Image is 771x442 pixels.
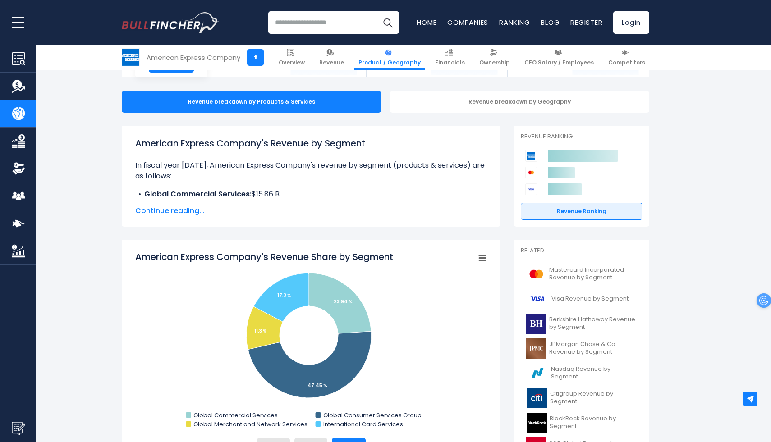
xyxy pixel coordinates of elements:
img: V logo [526,289,549,309]
text: Global Merchant and Network Services [193,420,307,428]
text: Global Commercial Services [193,411,278,419]
a: Mastercard Incorporated Revenue by Segment [521,262,642,287]
tspan: American Express Company's Revenue Share by Segment [135,251,393,263]
tspan: 17.3 % [277,292,291,299]
div: Revenue breakdown by Products & Services [122,91,381,113]
p: In fiscal year [DATE], American Express Company's revenue by segment (products & services) are as... [135,160,487,182]
span: Revenue [319,59,344,66]
img: MA logo [526,264,546,284]
a: Financials [431,45,469,70]
span: BlackRock Revenue by Segment [550,415,637,430]
a: Visa Revenue by Segment [521,287,642,311]
span: Ownership [479,59,510,66]
p: Revenue Ranking [521,133,642,141]
img: Bullfincher logo [122,12,219,33]
a: Ranking [499,18,530,27]
img: Visa competitors logo [525,183,537,195]
tspan: 47.45 % [307,382,327,389]
a: Overview [275,45,309,70]
img: BRK-B logo [526,314,546,334]
span: Citigroup Revenue by Segment [550,390,637,406]
a: Companies [447,18,488,27]
p: Related [521,247,642,255]
span: CEO Salary / Employees [524,59,594,66]
img: AXP logo [122,49,139,66]
button: Search [376,11,399,34]
a: Ownership [475,45,514,70]
span: JPMorgan Chase & Co. Revenue by Segment [549,341,637,356]
a: Blog [541,18,560,27]
span: Competitors [608,59,645,66]
span: Nasdaq Revenue by Segment [551,365,637,381]
a: Revenue Ranking [521,203,642,220]
a: CEO Salary / Employees [520,45,598,70]
h1: American Express Company's Revenue by Segment [135,137,487,150]
li: $15.86 B [135,189,487,200]
img: Ownership [12,162,25,175]
a: Register [570,18,602,27]
span: Product / Geography [358,59,421,66]
span: Mastercard Incorporated Revenue by Segment [549,266,637,282]
text: Global Consumer Services Group [323,411,422,419]
b: Global Commercial Services: [144,189,252,199]
div: American Express Company [147,52,240,63]
a: Revenue [315,45,348,70]
img: Mastercard Incorporated competitors logo [525,167,537,178]
a: + [247,49,264,66]
a: BlackRock Revenue by Segment [521,410,642,435]
img: C logo [526,388,547,408]
img: BLK logo [526,413,547,433]
span: Overview [279,59,305,66]
a: Product / Geography [354,45,425,70]
a: Berkshire Hathaway Revenue by Segment [521,311,642,336]
tspan: 23.94 % [334,298,353,305]
a: Home [417,18,436,27]
div: Revenue breakdown by Geography [390,91,649,113]
img: JPM logo [526,338,546,359]
svg: American Express Company's Revenue Share by Segment [135,251,487,431]
span: Visa Revenue by Segment [551,295,629,303]
a: Citigroup Revenue by Segment [521,386,642,410]
img: American Express Company competitors logo [525,150,537,162]
img: NDAQ logo [526,363,548,383]
span: Continue reading... [135,205,487,216]
a: JPMorgan Chase & Co. Revenue by Segment [521,336,642,361]
span: Berkshire Hathaway Revenue by Segment [549,316,637,331]
span: Financials [435,59,465,66]
a: Competitors [604,45,649,70]
a: Login [613,11,649,34]
tspan: 11.3 % [254,328,267,334]
a: Nasdaq Revenue by Segment [521,361,642,386]
text: International Card Services [323,420,403,428]
a: Go to homepage [122,12,219,33]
